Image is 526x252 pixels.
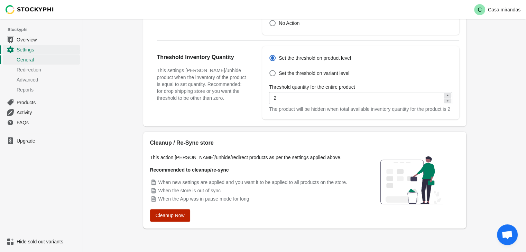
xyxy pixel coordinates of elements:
[17,56,79,63] span: General
[3,117,80,127] a: FAQs
[6,5,54,14] img: Stockyphi
[17,238,79,245] span: Hide sold out variants
[3,97,80,107] a: Products
[478,7,482,13] text: C
[157,67,249,101] h3: This settings [PERSON_NAME]/unhide product when the inventory of the product is equal to set quan...
[474,4,485,15] span: Avatar with initials C
[17,76,79,83] span: Advanced
[3,45,80,55] a: Settings
[157,53,249,61] h2: Threshold Inventory Quantity
[8,26,83,33] span: Stockyphi
[17,46,79,53] span: Settings
[488,7,520,12] p: Casa mirandas
[17,99,79,106] span: Products
[158,188,221,193] span: When the store is out of sync
[269,84,355,90] label: Threshold quantity for the entire product
[156,213,185,218] span: Cleanup Now
[150,154,358,161] p: This action [PERSON_NAME]/unhide/redirect products as per the settings applied above.
[279,55,351,61] span: Set the threshold on product level
[3,237,80,246] a: Hide sold out variants
[17,109,79,116] span: Activity
[150,167,229,173] strong: Recommended to cleanup/re-sync
[3,75,80,85] a: Advanced
[3,35,80,45] a: Overview
[17,66,79,73] span: Redirection
[17,137,79,144] span: Upgrade
[3,85,80,95] a: Reports
[150,139,358,147] h2: Cleanup / Re-Sync store
[3,107,80,117] a: Activity
[3,136,80,146] a: Upgrade
[17,119,79,126] span: FAQs
[17,86,79,93] span: Reports
[497,224,518,245] div: Open chat
[158,196,249,202] span: When the App was in pause mode for long
[17,36,79,43] span: Overview
[279,70,349,77] span: Set the threshold on variant level
[158,180,347,185] span: When new settings are applied and you want it to be applied to all products on the store.
[471,3,523,17] button: Avatar with initials CCasa mirandas
[279,20,299,27] span: No Action
[3,65,80,75] a: Redirection
[269,106,452,113] div: The product will be hidden when total available inventory quantity for the product is 2
[150,209,190,222] button: Cleanup Now
[3,55,80,65] a: General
